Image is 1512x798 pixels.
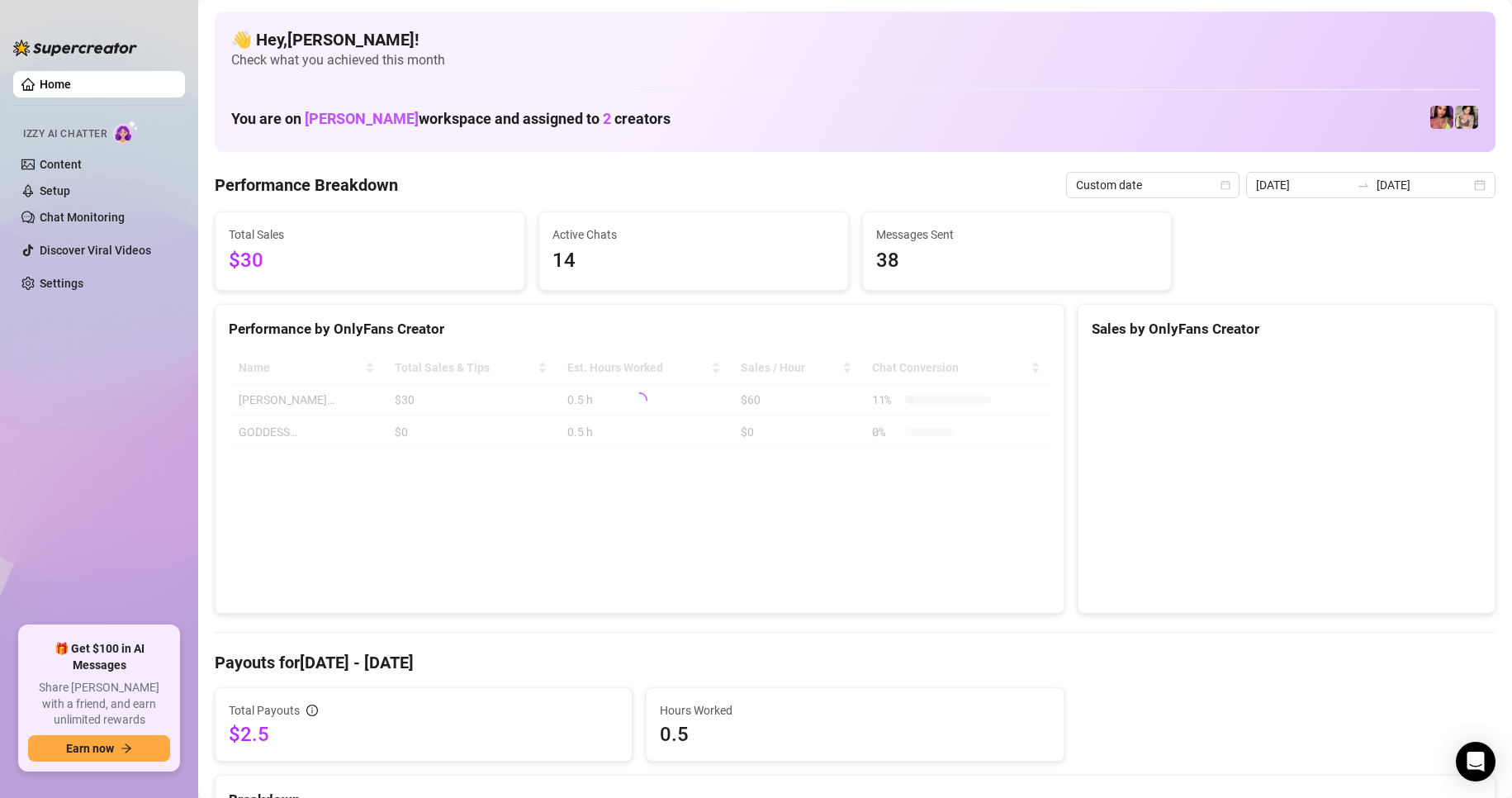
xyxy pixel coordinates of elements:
[876,245,1159,277] span: 38
[306,705,318,716] span: info-circle
[28,680,170,729] span: Share [PERSON_NAME] with a friend, and earn unlimited rewards
[231,110,671,128] h1: You are on workspace and assigned to creators
[229,318,1050,340] div: Performance by OnlyFans Creator
[1076,173,1230,197] span: Custom date
[603,110,611,127] span: 2
[1092,318,1481,340] div: Sales by OnlyFans Creator
[1221,180,1230,190] span: calendar
[229,245,511,277] span: $30
[40,244,151,257] a: Discover Viral Videos
[1377,176,1471,194] input: End date
[40,158,82,171] a: Content
[1357,178,1370,192] span: swap-right
[40,211,125,224] a: Chat Monitoring
[552,226,835,244] span: Active Chats
[631,392,647,409] span: loading
[215,651,1495,674] h4: Payouts for [DATE] - [DATE]
[552,245,835,277] span: 14
[113,120,139,144] img: AI Chatter
[121,743,132,754] span: arrow-right
[40,277,83,290] a: Settings
[660,701,1050,720] span: Hours Worked
[40,78,71,91] a: Home
[1256,176,1350,194] input: Start date
[1430,106,1453,129] img: GODDESS
[40,184,70,197] a: Setup
[876,226,1159,244] span: Messages Sent
[660,721,1050,748] span: 0.5
[1357,178,1370,192] span: to
[231,28,1479,51] h4: 👋 Hey, [PERSON_NAME] !
[66,742,114,755] span: Earn now
[305,110,419,127] span: [PERSON_NAME]
[13,40,137,56] img: logo-BBDzfeDw.svg
[23,126,107,142] span: Izzy AI Chatter
[215,173,398,197] h4: Performance Breakdown
[229,701,300,720] span: Total Payouts
[28,641,170,673] span: 🎁 Get $100 in AI Messages
[1455,106,1478,129] img: Jenna
[231,51,1479,69] span: Check what you achieved this month
[229,226,511,244] span: Total Sales
[229,721,619,748] span: $2.5
[28,735,170,762] button: Earn nowarrow-right
[1456,742,1495,781] div: Open Intercom Messenger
